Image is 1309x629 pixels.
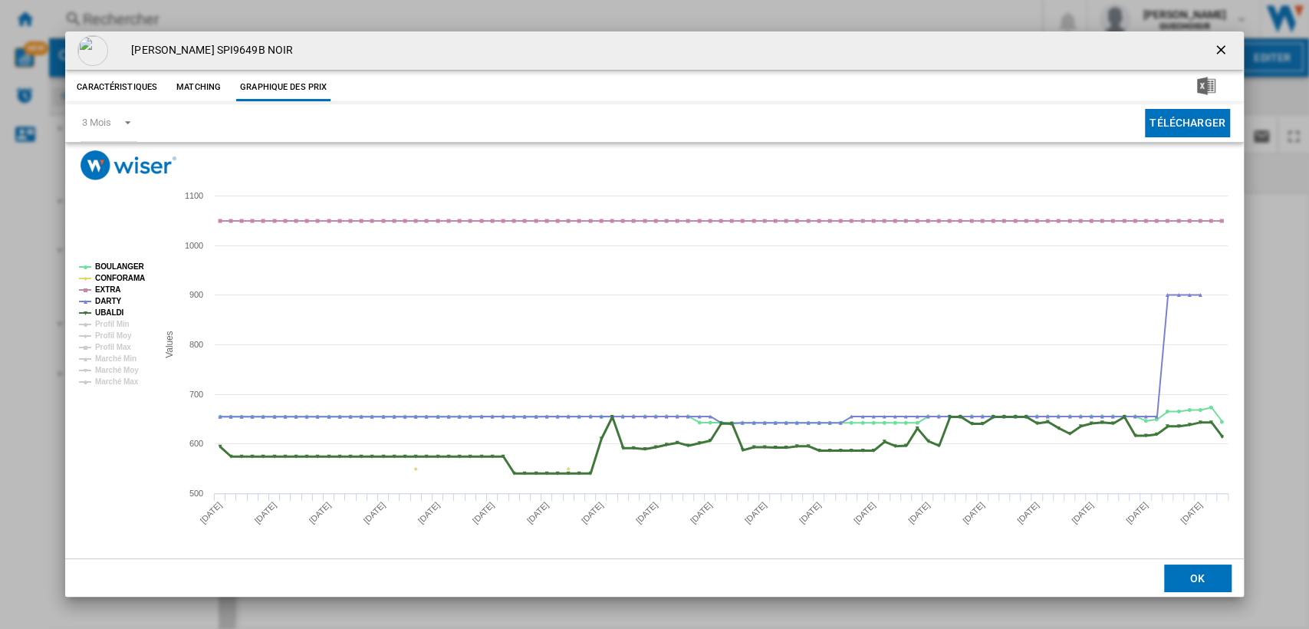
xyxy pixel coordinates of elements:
tspan: [DATE] [580,500,605,525]
button: Télécharger au format Excel [1173,74,1240,101]
tspan: Profil Min [95,320,130,328]
tspan: 1100 [185,191,203,200]
tspan: UBALDI [95,308,123,317]
button: getI18NText('BUTTONS.CLOSE_DIALOG') [1207,35,1238,66]
tspan: [DATE] [253,500,278,525]
tspan: EXTRA [95,285,120,294]
tspan: [DATE] [906,500,932,525]
img: excel-24x24.png [1197,77,1215,95]
img: logo_wiser_300x94.png [81,150,176,180]
tspan: 800 [189,340,203,349]
button: Télécharger [1145,109,1230,137]
tspan: 600 [189,439,203,448]
img: 3660767975170_1_600.jpg [77,35,108,66]
tspan: CONFORAMA [95,274,145,282]
tspan: [DATE] [634,500,659,525]
tspan: 500 [189,489,203,498]
tspan: [DATE] [199,500,224,525]
tspan: [DATE] [308,500,333,525]
tspan: Profil Max [95,343,131,351]
tspan: Profil Moy [95,331,132,340]
tspan: [DATE] [362,500,387,525]
tspan: 1000 [185,241,203,250]
tspan: [DATE] [852,500,877,525]
tspan: Values [164,331,175,357]
tspan: [DATE] [689,500,714,525]
tspan: DARTY [95,297,121,305]
md-dialog: Product popup [65,31,1243,597]
tspan: [DATE] [1179,500,1204,525]
div: 3 Mois [82,117,110,128]
tspan: [DATE] [961,500,986,525]
ng-md-icon: getI18NText('BUTTONS.CLOSE_DIALOG') [1213,42,1232,61]
tspan: Marché Moy [95,366,139,374]
button: Caractéristiques [73,74,161,101]
tspan: [DATE] [1070,500,1095,525]
button: Matching [165,74,232,101]
tspan: 900 [189,290,203,299]
button: Graphique des prix [236,74,331,101]
tspan: [DATE] [1124,500,1149,525]
tspan: Marché Min [95,354,136,363]
tspan: [DATE] [416,500,442,525]
tspan: [DATE] [525,500,551,525]
tspan: [DATE] [798,500,823,525]
tspan: 700 [189,390,203,399]
tspan: [DATE] [471,500,496,525]
tspan: [DATE] [743,500,768,525]
h4: [PERSON_NAME] SPI9649B NOIR [123,43,293,58]
tspan: Marché Max [95,377,139,386]
tspan: BOULANGER [95,262,144,271]
tspan: [DATE] [1015,500,1041,525]
button: OK [1164,565,1232,592]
